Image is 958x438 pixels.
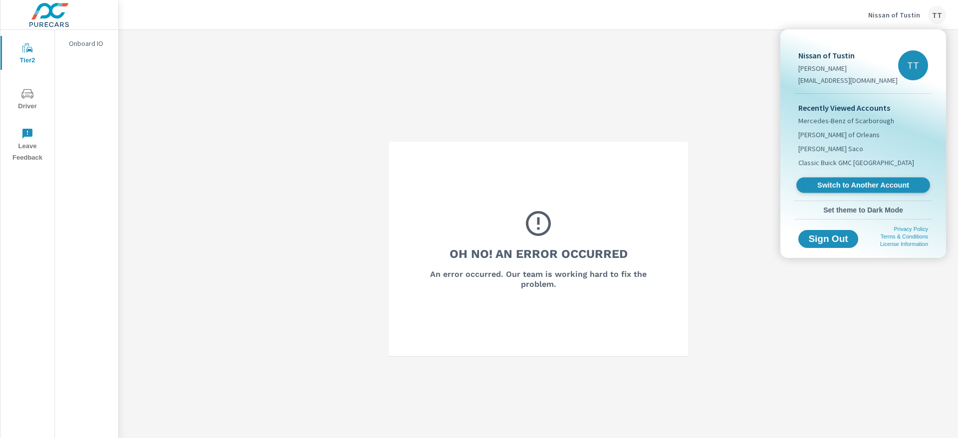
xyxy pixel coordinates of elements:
span: [PERSON_NAME] Saco [798,144,863,154]
p: [EMAIL_ADDRESS][DOMAIN_NAME] [798,75,898,85]
a: Terms & Conditions [881,233,928,239]
span: Set theme to Dark Mode [798,206,928,215]
button: Set theme to Dark Mode [794,201,932,219]
p: Nissan of Tustin [798,49,898,61]
p: Recently Viewed Accounts [798,102,928,114]
p: [PERSON_NAME] [798,63,898,73]
a: Switch to Another Account [796,178,930,193]
span: Classic Buick GMC [GEOGRAPHIC_DATA] [798,158,914,168]
button: Sign Out [798,230,858,248]
a: License Information [880,241,928,247]
span: Sign Out [806,234,850,243]
span: Mercedes-Benz of Scarborough [798,116,894,126]
span: Switch to Another Account [802,181,924,190]
div: TT [898,50,928,80]
a: Privacy Policy [894,226,928,232]
span: [PERSON_NAME] of Orleans [798,130,880,140]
